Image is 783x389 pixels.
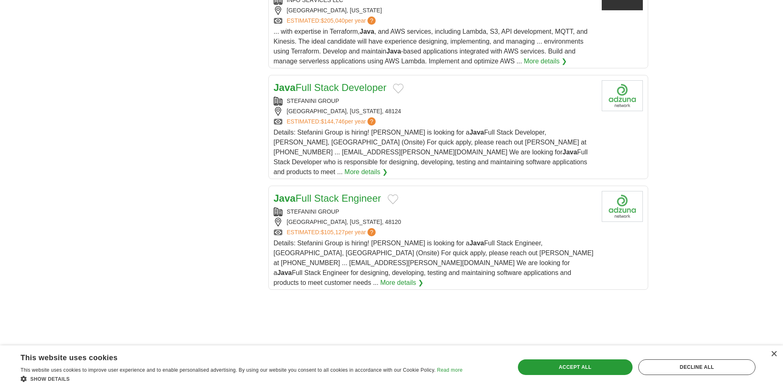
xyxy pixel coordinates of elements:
[274,82,387,93] a: JavaFull Stack Developer
[21,367,436,373] span: This website uses cookies to improve user experience and to enable personalised advertising. By u...
[274,207,595,216] div: STEFANINI GROUP
[469,129,484,136] strong: Java
[602,80,643,111] img: Company logo
[274,107,595,116] div: [GEOGRAPHIC_DATA], [US_STATE], 48124
[274,28,588,65] span: ... with expertise in Terraform, , and AWS services, including Lambda, S3, API development, MQTT,...
[274,218,595,226] div: [GEOGRAPHIC_DATA], [US_STATE], 48120
[437,367,462,373] a: Read more, opens a new window
[602,191,643,222] img: Company logo
[638,359,755,375] div: Decline all
[524,56,567,66] a: More details ❯
[393,84,404,93] button: Add to favorite jobs
[287,117,378,126] a: ESTIMATED:$144,746per year?
[30,376,70,382] span: Show details
[469,240,484,247] strong: Java
[388,194,398,204] button: Add to favorite jobs
[321,229,344,235] span: $105,127
[771,351,777,357] div: Close
[274,129,588,175] span: Details: Stefanini Group is hiring! [PERSON_NAME] is looking for a Full Stack Developer, [PERSON_...
[21,375,462,383] div: Show details
[287,228,378,237] a: ESTIMATED:$105,127per year?
[386,48,401,55] strong: Java
[274,82,296,93] strong: Java
[274,6,595,15] div: [GEOGRAPHIC_DATA], [US_STATE]
[367,228,376,236] span: ?
[274,97,595,105] div: STEFANINI GROUP
[380,278,423,288] a: More details ❯
[321,17,344,24] span: $205,040
[277,269,292,276] strong: Java
[344,167,388,177] a: More details ❯
[287,16,378,25] a: ESTIMATED:$205,040per year?
[274,240,594,286] span: Details: Stefanini Group is hiring! [PERSON_NAME] is looking for a Full Stack Engineer, [GEOGRAPH...
[367,117,376,126] span: ?
[518,359,633,375] div: Accept all
[21,350,442,363] div: This website uses cookies
[367,16,376,25] span: ?
[563,149,577,156] strong: Java
[274,193,296,204] strong: Java
[360,28,374,35] strong: Java
[321,118,344,125] span: $144,746
[274,193,381,204] a: JavaFull Stack Engineer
